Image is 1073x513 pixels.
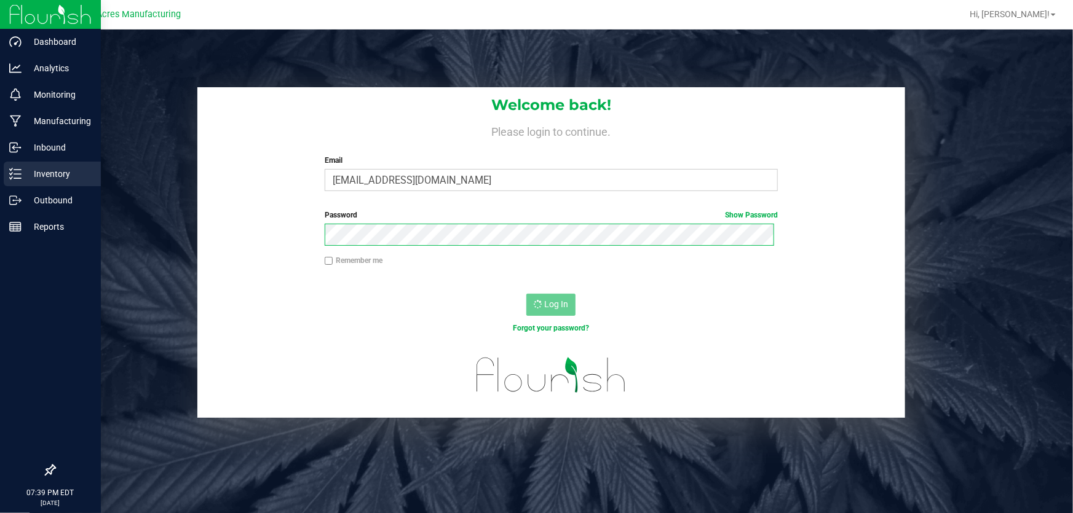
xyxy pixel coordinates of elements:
p: Inventory [22,166,95,181]
p: Outbound [22,193,95,208]
inline-svg: Inventory [9,168,22,180]
p: Reports [22,219,95,234]
p: Dashboard [22,34,95,49]
button: Log In [526,294,576,316]
img: flourish_logo.svg [463,347,640,404]
span: Log In [544,299,568,309]
inline-svg: Monitoring [9,88,22,101]
inline-svg: Dashboard [9,36,22,48]
span: Password [325,211,357,219]
p: Analytics [22,61,95,76]
p: Manufacturing [22,114,95,128]
p: 07:39 PM EDT [6,487,95,498]
label: Remember me [325,255,382,266]
h4: Please login to continue. [197,123,905,138]
label: Email [325,155,778,166]
a: Show Password [725,211,778,219]
inline-svg: Manufacturing [9,115,22,127]
span: Green Acres Manufacturing [70,9,181,20]
h1: Welcome back! [197,97,905,113]
inline-svg: Reports [9,221,22,233]
inline-svg: Analytics [9,62,22,74]
p: Monitoring [22,87,95,102]
input: Remember me [325,257,333,265]
p: [DATE] [6,498,95,507]
inline-svg: Inbound [9,141,22,154]
p: Inbound [22,140,95,155]
inline-svg: Outbound [9,194,22,206]
span: Hi, [PERSON_NAME]! [970,9,1050,19]
a: Forgot your password? [513,324,589,332]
